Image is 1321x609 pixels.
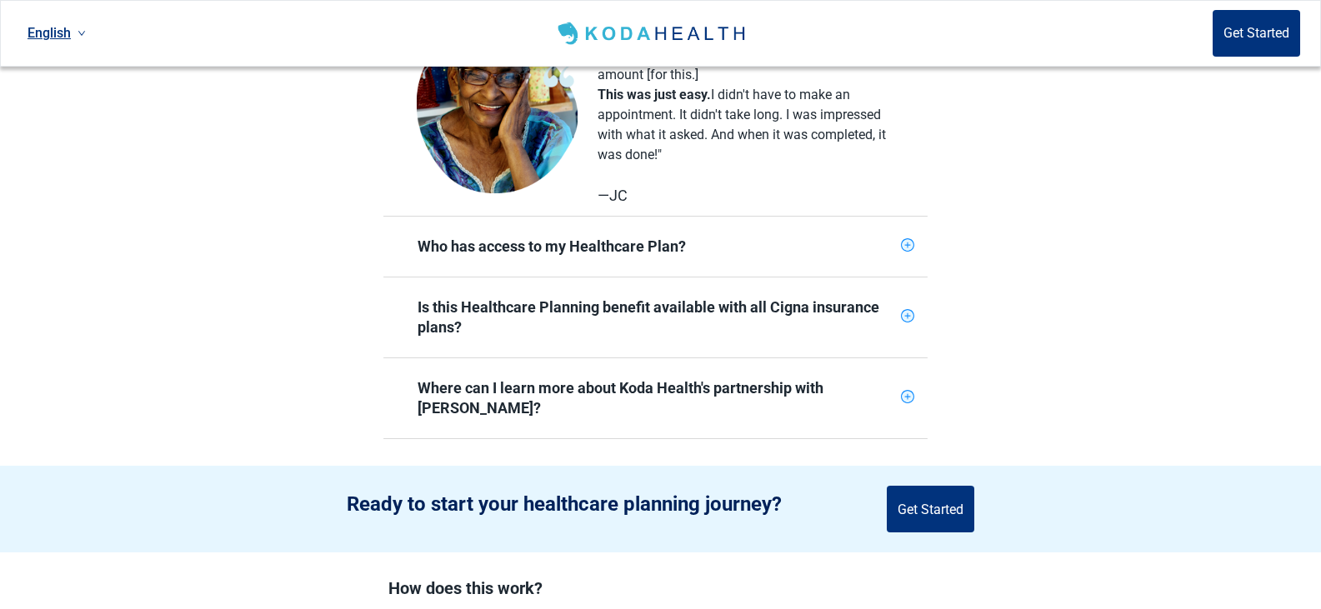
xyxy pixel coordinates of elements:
[383,277,928,357] div: Is this Healthcare Planning benefit available with all Cigna insurance plans?
[21,19,93,47] a: Current language: English
[901,309,914,322] span: plus-circle
[418,237,894,257] div: Who has access to my Healthcare Plan?
[417,24,578,193] img: test
[383,358,928,438] div: Where can I learn more about Koda Health's partnership with [PERSON_NAME]?
[1213,10,1300,57] button: Get Started
[901,390,914,403] span: plus-circle
[901,238,914,252] span: plus-circle
[598,87,711,102] span: This was just easy.
[388,579,933,598] h2: How does this work?
[78,29,86,37] span: down
[347,492,782,516] h2: Ready to start your healthcare planning journey?
[598,87,886,162] span: I didn't have to make an appointment. It didn't take long. I was impressed with what it asked. An...
[418,378,894,418] div: Where can I learn more about Koda Health's partnership with [PERSON_NAME]?
[887,486,974,532] button: Get Started
[418,297,894,337] div: Is this Healthcare Planning benefit available with all Cigna insurance plans?
[554,20,752,47] img: Koda Health
[383,217,928,277] div: Who has access to my Healthcare Plan?
[598,186,888,206] div: —JC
